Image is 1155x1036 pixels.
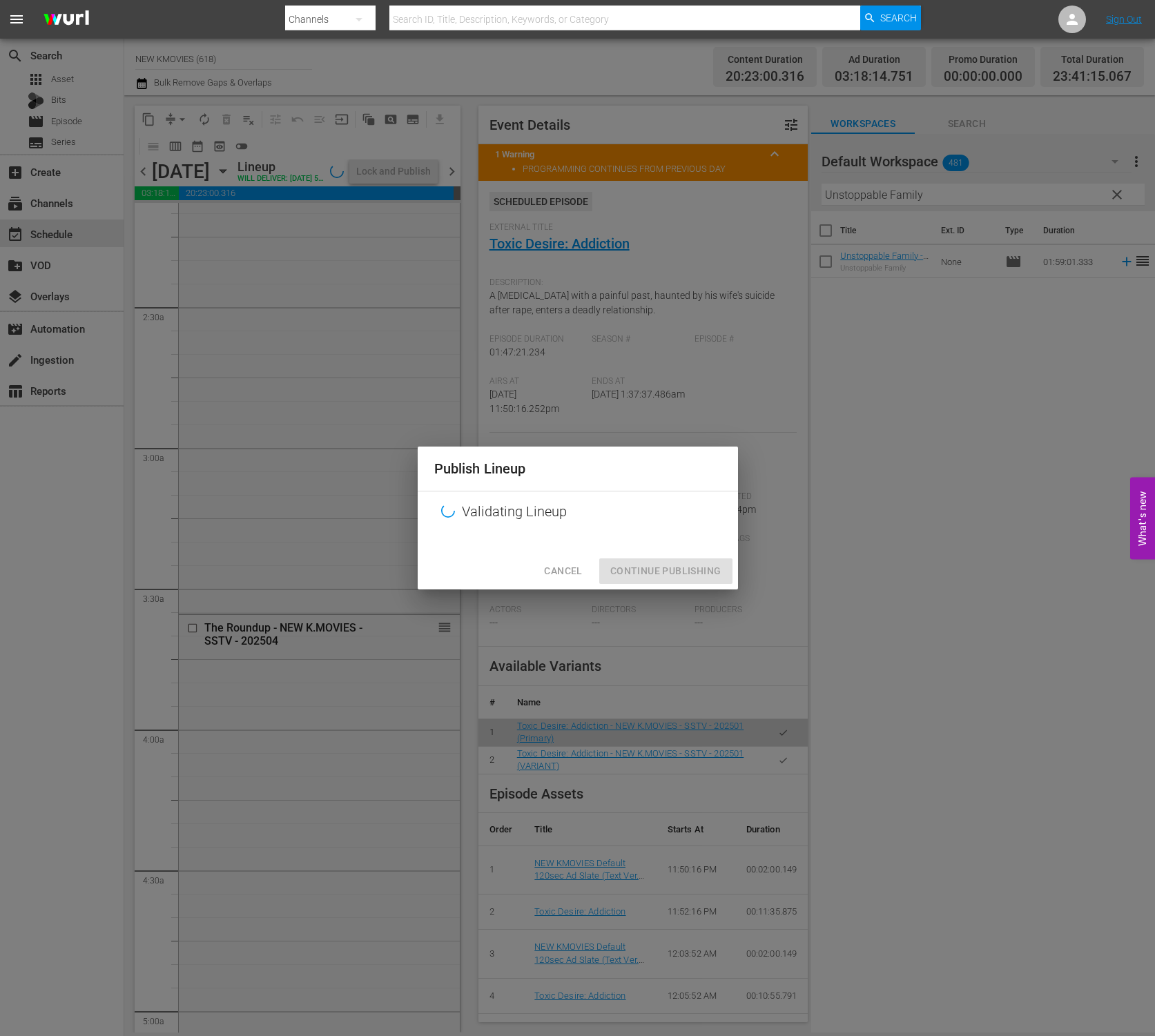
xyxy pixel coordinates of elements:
[434,458,721,480] h2: Publish Lineup
[1130,477,1155,559] button: Open Feedback Widget
[533,558,593,584] button: Cancel
[544,563,582,580] span: Cancel
[8,11,25,28] span: menu
[880,6,917,30] span: Search
[1106,14,1142,25] a: Sign Out
[33,3,99,36] img: ans4CAIJ8jUAAAAAAAAAAAAAAAAAAAAAAAAgQb4GAAAAAAAAAAAAAAAAAAAAAAAAJMjXAAAAAAAAAAAAAAAAAAAAAAAAgAT5G...
[418,491,738,532] div: Validating Lineup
